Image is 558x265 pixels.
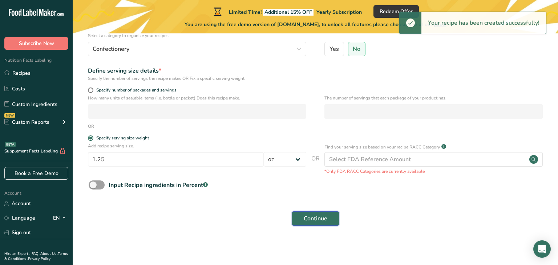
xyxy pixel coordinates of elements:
[324,168,543,175] p: *Only FDA RACC Categories are currently available
[185,21,446,28] span: You are using the free demo version of [DOMAIN_NAME], to unlock all features please choose one of...
[88,95,306,101] p: How many units of sealable items (i.e. bottle or packet) Does this recipe make.
[53,214,68,223] div: EN
[212,7,362,16] div: Limited Time!
[88,42,306,56] button: Confectionery
[4,37,68,50] button: Subscribe Now
[96,135,149,141] div: Specify serving size weight
[93,87,177,93] span: Specify number of packages and servings
[353,45,360,53] span: No
[4,212,35,224] a: Language
[4,251,30,256] a: Hire an Expert .
[88,66,306,75] div: Define serving size details
[316,9,362,16] span: Yearly Subscription
[380,8,413,15] span: Redeem Offer
[4,167,68,180] a: Book a Free Demo
[263,9,314,16] span: Additional 15% OFF
[93,45,129,53] span: Confectionery
[109,181,208,189] div: Input Recipe ingredients in Percent
[19,40,54,47] span: Subscribe Now
[88,143,306,149] p: Add recipe serving size.
[4,113,15,118] div: NEW
[88,152,264,167] input: Type your serving size here
[4,118,49,126] div: Custom Reports
[5,142,16,147] div: BETA
[88,32,306,39] p: Select a category to organize your recipes
[292,211,339,226] button: Continue
[32,251,40,256] a: FAQ .
[4,251,68,261] a: Terms & Conditions .
[324,95,543,101] p: The number of servings that each package of your product has.
[88,75,306,82] div: Specify the number of servings the recipe makes OR Fix a specific serving weight
[88,123,94,130] div: OR
[421,12,546,34] div: Your recipe has been created successfully!
[329,155,411,164] div: Select FDA Reference Amount
[40,251,58,256] a: About Us .
[304,214,327,223] span: Continue
[329,45,339,53] span: Yes
[28,256,50,261] a: Privacy Policy
[533,240,551,258] div: Open Intercom Messenger
[324,144,440,150] p: Find your serving size based on your recipe RACC Category
[373,5,419,18] button: Redeem Offer
[311,154,320,175] span: OR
